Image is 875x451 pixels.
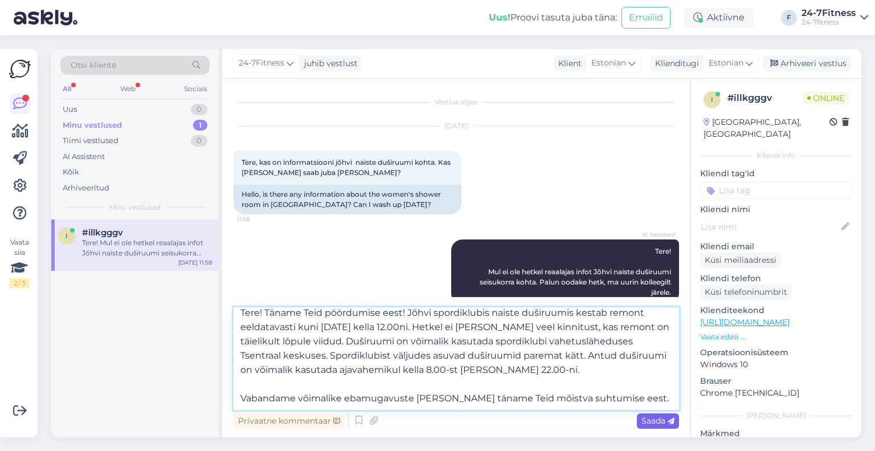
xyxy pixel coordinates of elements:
img: Askly Logo [9,58,31,80]
div: All [60,82,73,96]
div: Kõik [63,166,79,178]
div: Vestlus algas [234,97,679,107]
div: 24-7Fitness [802,9,856,18]
button: Emailid [622,7,670,29]
span: Estonian [709,57,743,70]
input: Lisa nimi [701,221,839,233]
p: Märkmed [700,428,852,440]
div: 24-7fitness [802,18,856,27]
span: Estonian [591,57,626,70]
div: Aktiivne [684,7,754,28]
span: Saada [641,416,674,426]
span: #illkgggv [82,227,123,238]
p: Klienditeekond [700,304,852,316]
div: Uus [63,104,77,115]
a: [URL][DOMAIN_NAME] [700,317,790,327]
span: Tere, kas on informatsiooni jõhvi naiste duširuumi kohta. Kas [PERSON_NAME] saab juba [PERSON_NAME]? [242,158,452,177]
div: Privaatne kommentaar [234,413,345,429]
p: Kliendi email [700,241,852,253]
div: Kliendi info [700,151,852,161]
p: Windows 10 [700,359,852,371]
div: # illkgggv [727,91,803,105]
span: AI Assistent [633,230,676,239]
div: Küsi telefoninumbrit [700,285,792,300]
div: Vaata siia [9,237,30,289]
p: Vaata edasi ... [700,332,852,342]
p: Operatsioonisüsteem [700,347,852,359]
div: Klient [554,58,582,70]
span: Tere! Mul ei ole hetkel reaalajas infot Jõhvi naiste duširuumi seisukorra kohta. Palun oodake het... [480,247,673,296]
div: Klienditugi [651,58,699,70]
div: [GEOGRAPHIC_DATA], [GEOGRAPHIC_DATA] [704,116,829,140]
p: Kliendi nimi [700,204,852,216]
span: Online [803,92,849,104]
span: 24-7Fitness [239,57,284,70]
div: Proovi tasuta juba täna: [489,11,617,25]
p: Kliendi tag'id [700,168,852,180]
input: Lisa tag [700,182,852,199]
span: i [711,95,713,104]
div: [DATE] 11:58 [178,258,212,267]
div: AI Assistent [63,151,105,162]
div: juhib vestlust [300,58,358,70]
textarea: Tere! Täname Teid pöördumise eest! Jõhvi spordiklubis naiste duširuumis kestab remont eeldatavast... [234,307,679,410]
span: Minu vestlused [109,202,161,213]
div: 2 / 3 [9,278,30,289]
div: Arhiveeritud [63,182,109,194]
div: Arhiveeri vestlus [763,56,851,71]
p: Brauser [700,375,852,387]
span: i [66,231,68,240]
div: Tere! Mul ei ole hetkel reaalajas infot Jõhvi naiste duširuumi seisukorra kohta. Palun oodake het... [82,238,212,258]
p: Kliendi telefon [700,273,852,285]
div: Hello, is there any information about the women's shower room in [GEOGRAPHIC_DATA]? Can I wash up... [234,185,461,214]
div: Web [118,82,138,96]
div: Socials [182,82,210,96]
div: 1 [193,120,207,131]
span: 11:58 [237,215,280,224]
span: Otsi kliente [71,59,116,71]
div: Tiimi vestlused [63,135,118,147]
div: F [781,10,797,26]
div: 0 [191,104,207,115]
div: [PERSON_NAME] [700,411,852,421]
div: Küsi meiliaadressi [700,253,781,268]
b: Uus! [489,12,510,23]
div: 0 [191,135,207,147]
a: 24-7Fitness24-7fitness [802,9,868,27]
div: Minu vestlused [63,120,122,131]
p: Chrome [TECHNICAL_ID] [700,387,852,399]
div: [DATE] [234,121,679,131]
